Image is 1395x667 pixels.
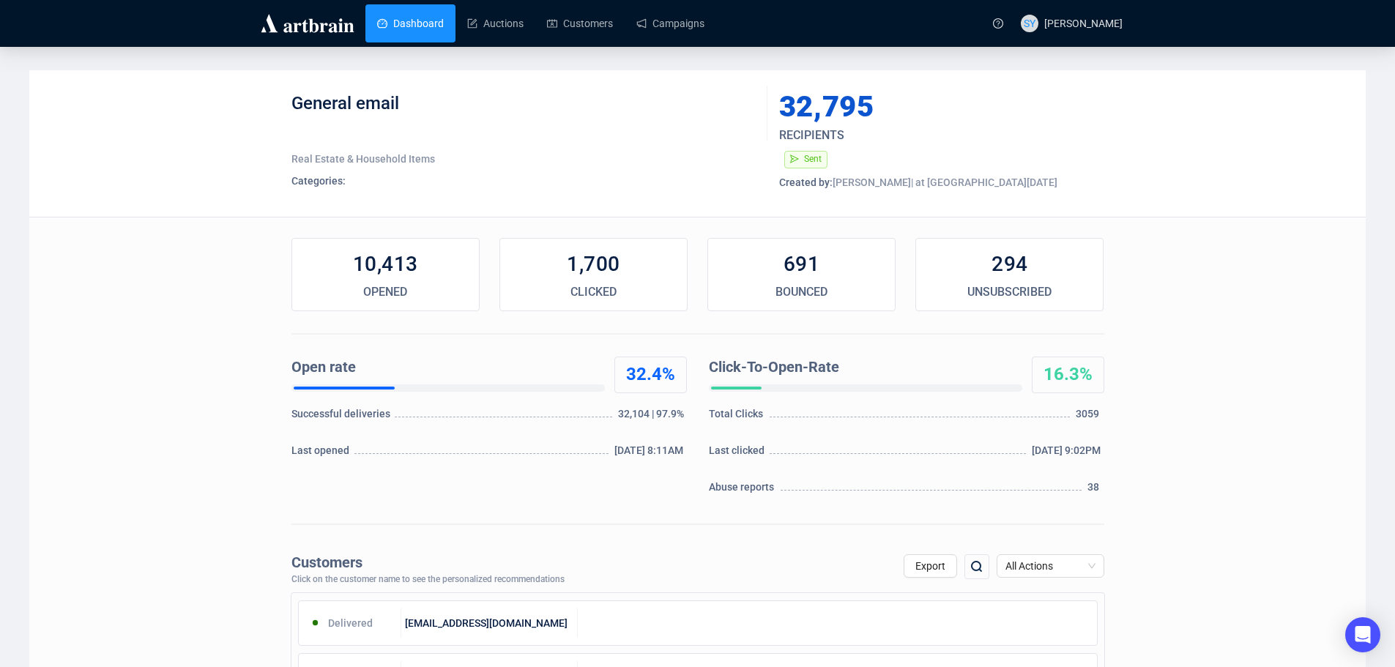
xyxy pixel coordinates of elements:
[709,480,778,502] div: Abuse reports
[401,608,578,638] div: [EMAIL_ADDRESS][DOMAIN_NAME]
[916,250,1103,279] div: 294
[618,406,687,428] div: 32,104 | 97.9%
[968,558,986,575] img: search.png
[292,283,479,301] div: OPENED
[779,127,1049,144] div: RECIPIENTS
[299,608,402,638] div: Delivered
[708,283,895,301] div: BOUNCED
[467,4,524,42] a: Auctions
[1032,443,1104,465] div: [DATE] 9:02PM
[291,92,756,136] div: General email
[614,443,687,465] div: [DATE] 8:11AM
[1076,406,1104,428] div: 3059
[779,92,1035,122] div: 32,795
[291,357,599,379] div: Open rate
[790,154,799,163] span: send
[904,554,957,578] button: Export
[291,152,756,166] div: Real Estate & Household Items
[291,575,565,585] div: Click on the customer name to see the personalized recommendations
[615,363,686,387] div: 32.4%
[1345,617,1380,652] div: Open Intercom Messenger
[377,4,444,42] a: Dashboard
[1005,555,1095,577] span: All Actions
[291,443,353,465] div: Last opened
[709,406,767,428] div: Total Clicks
[804,154,822,164] span: Sent
[915,560,945,572] span: Export
[1087,480,1104,502] div: 38
[709,357,1016,379] div: Click-To-Open-Rate
[1024,15,1035,31] span: SY
[708,250,895,279] div: 691
[547,4,613,42] a: Customers
[993,18,1003,29] span: question-circle
[779,176,833,188] span: Created by:
[779,175,1104,190] div: [PERSON_NAME] | at [GEOGRAPHIC_DATA][DATE]
[500,250,687,279] div: 1,700
[916,283,1103,301] div: UNSUBSCRIBED
[1044,18,1123,29] span: [PERSON_NAME]
[291,406,393,428] div: Successful deliveries
[636,4,704,42] a: Campaigns
[292,250,479,279] div: 10,413
[291,175,346,187] span: Categories:
[709,443,768,465] div: Last clicked
[291,554,565,571] div: Customers
[258,12,357,35] img: logo
[500,283,687,301] div: CLICKED
[1033,363,1104,387] div: 16.3%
